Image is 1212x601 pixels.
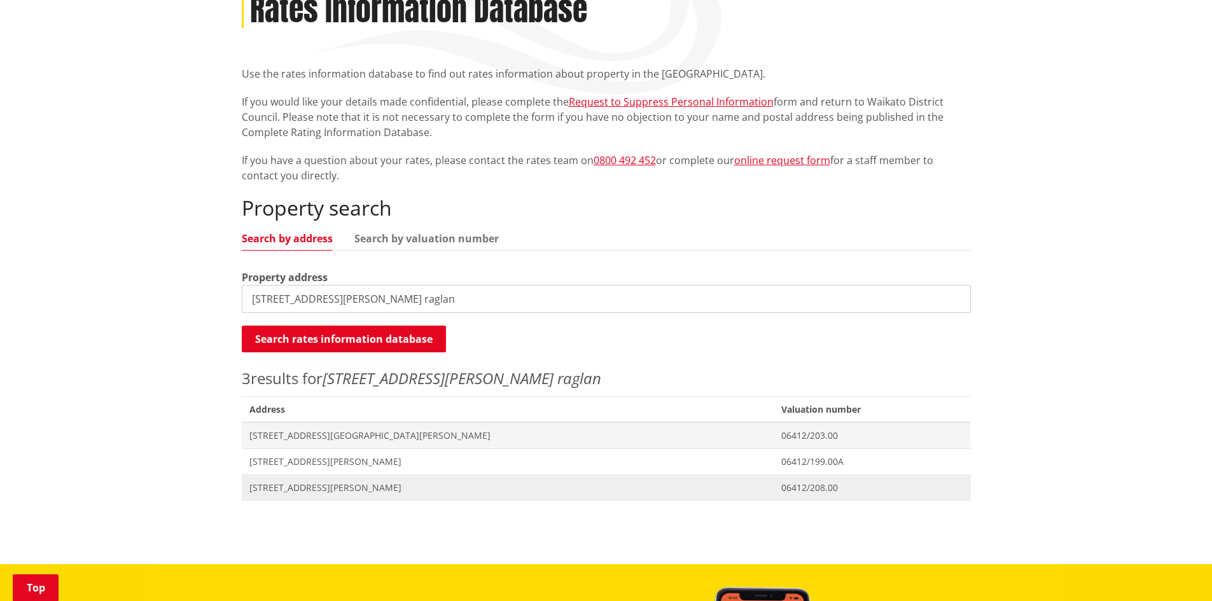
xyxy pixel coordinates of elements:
[734,153,830,167] a: online request form
[13,574,59,601] a: Top
[242,153,971,183] p: If you have a question about your rates, please contact the rates team on or complete our for a s...
[249,429,767,442] span: [STREET_ADDRESS][GEOGRAPHIC_DATA][PERSON_NAME]
[242,422,971,448] a: [STREET_ADDRESS][GEOGRAPHIC_DATA][PERSON_NAME] 06412/203.00
[249,455,767,468] span: [STREET_ADDRESS][PERSON_NAME]
[323,368,601,389] em: [STREET_ADDRESS][PERSON_NAME] raglan
[242,233,333,244] a: Search by address
[594,153,656,167] a: 0800 492 452
[242,396,774,422] span: Address
[242,66,971,81] p: Use the rates information database to find out rates information about property in the [GEOGRAPHI...
[242,326,446,352] button: Search rates information database
[242,196,971,220] h2: Property search
[781,455,963,468] span: 06412/199.00A
[242,285,971,313] input: e.g. Duke Street NGARUAWAHIA
[242,94,971,140] p: If you would like your details made confidential, please complete the form and return to Waikato ...
[781,429,963,442] span: 06412/203.00
[781,481,963,494] span: 06412/208.00
[242,368,251,389] span: 3
[242,474,971,501] a: [STREET_ADDRESS][PERSON_NAME] 06412/208.00
[1153,548,1199,593] iframe: Messenger Launcher
[774,396,970,422] span: Valuation number
[242,270,328,285] label: Property address
[242,448,971,474] a: [STREET_ADDRESS][PERSON_NAME] 06412/199.00A
[569,95,774,109] a: Request to Suppress Personal Information
[242,367,971,390] p: results for
[249,481,767,494] span: [STREET_ADDRESS][PERSON_NAME]
[354,233,499,244] a: Search by valuation number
